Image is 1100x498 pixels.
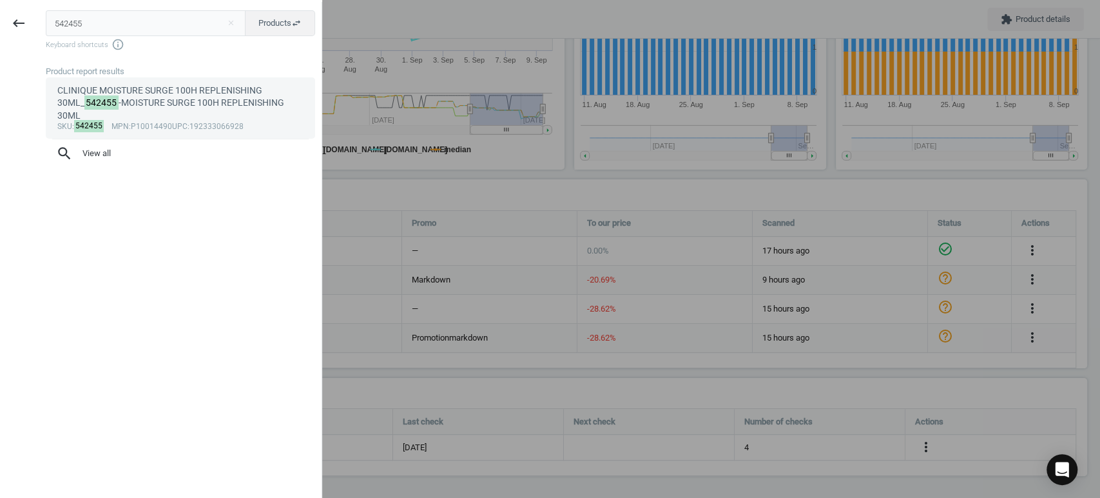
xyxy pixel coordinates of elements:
[11,15,26,31] i: keyboard_backspace
[111,38,124,51] i: info_outline
[57,85,304,122] div: CLINIQUE MOISTURE SURGE 100H REPLENISHING 30ML_ -MOISTURE SURGE 100H REPLENISHING 30ML
[172,122,188,131] span: upc
[46,66,322,77] div: Product report results
[221,17,240,29] button: Close
[111,122,129,131] span: mpn
[56,145,73,162] i: search
[46,139,315,168] button: searchView all
[46,38,315,51] span: Keyboard shortcuts
[258,17,302,29] span: Products
[46,10,246,36] input: Enter the SKU or product name
[291,18,302,28] i: swap_horiz
[245,10,315,36] button: Productsswap_horiz
[57,122,72,131] span: sku
[56,145,305,162] span: View all
[1047,454,1077,485] div: Open Intercom Messenger
[84,95,119,110] mark: 542455
[74,120,104,132] mark: 542455
[57,122,304,132] div: : :P10014490 :192333066928
[4,8,34,39] button: keyboard_backspace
